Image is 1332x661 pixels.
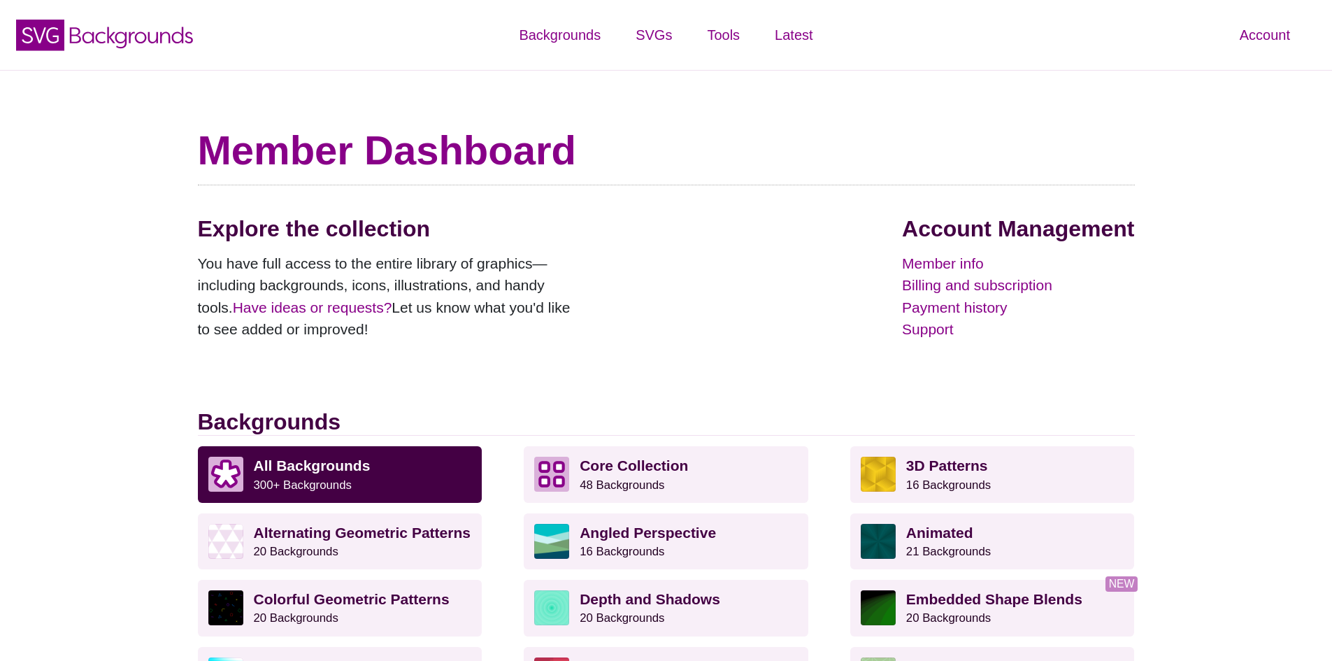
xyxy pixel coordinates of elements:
img: light purple and white alternating triangle pattern [208,524,243,559]
a: Tools [689,14,757,56]
a: SVGs [618,14,689,56]
a: Animated21 Backgrounds [850,513,1135,569]
img: fancy golden cube pattern [861,457,896,492]
a: Depth and Shadows20 Backgrounds [524,580,808,636]
a: Alternating Geometric Patterns20 Backgrounds [198,513,482,569]
strong: All Backgrounds [254,457,371,474]
strong: Alternating Geometric Patterns [254,525,471,541]
h2: Explore the collection [198,215,582,242]
h1: Member Dashboard [198,126,1135,175]
strong: Embedded Shape Blends [906,591,1082,607]
h2: Account Management [902,215,1134,242]
a: Payment history [902,297,1134,319]
p: You have full access to the entire library of graphics—including backgrounds, icons, illustration... [198,253,582,341]
a: Billing and subscription [902,274,1134,297]
img: green rave light effect animated background [861,524,896,559]
small: 16 Backgrounds [580,545,664,558]
a: Member info [902,253,1134,275]
img: green layered rings within rings [534,590,569,625]
a: Colorful Geometric Patterns20 Backgrounds [198,580,482,636]
strong: Colorful Geometric Patterns [254,591,450,607]
h2: Backgrounds [198,408,1135,436]
a: Embedded Shape Blends20 Backgrounds [850,580,1135,636]
img: green to black rings rippling away from corner [861,590,896,625]
a: Core Collection 48 Backgrounds [524,446,808,502]
a: Angled Perspective16 Backgrounds [524,513,808,569]
small: 48 Backgrounds [580,478,664,492]
small: 20 Backgrounds [906,611,991,625]
strong: Core Collection [580,457,688,474]
strong: Animated [906,525,973,541]
small: 300+ Backgrounds [254,478,352,492]
strong: Angled Perspective [580,525,716,541]
a: Support [902,318,1134,341]
small: 20 Backgrounds [580,611,664,625]
small: 20 Backgrounds [254,611,338,625]
strong: Depth and Shadows [580,591,720,607]
a: Account [1222,14,1308,56]
a: 3D Patterns16 Backgrounds [850,446,1135,502]
small: 21 Backgrounds [906,545,991,558]
a: Latest [757,14,830,56]
a: Backgrounds [501,14,618,56]
small: 20 Backgrounds [254,545,338,558]
img: a rainbow pattern of outlined geometric shapes [208,590,243,625]
small: 16 Backgrounds [906,478,991,492]
a: Have ideas or requests? [233,299,392,315]
strong: 3D Patterns [906,457,988,474]
a: All Backgrounds 300+ Backgrounds [198,446,482,502]
img: abstract landscape with sky mountains and water [534,524,569,559]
